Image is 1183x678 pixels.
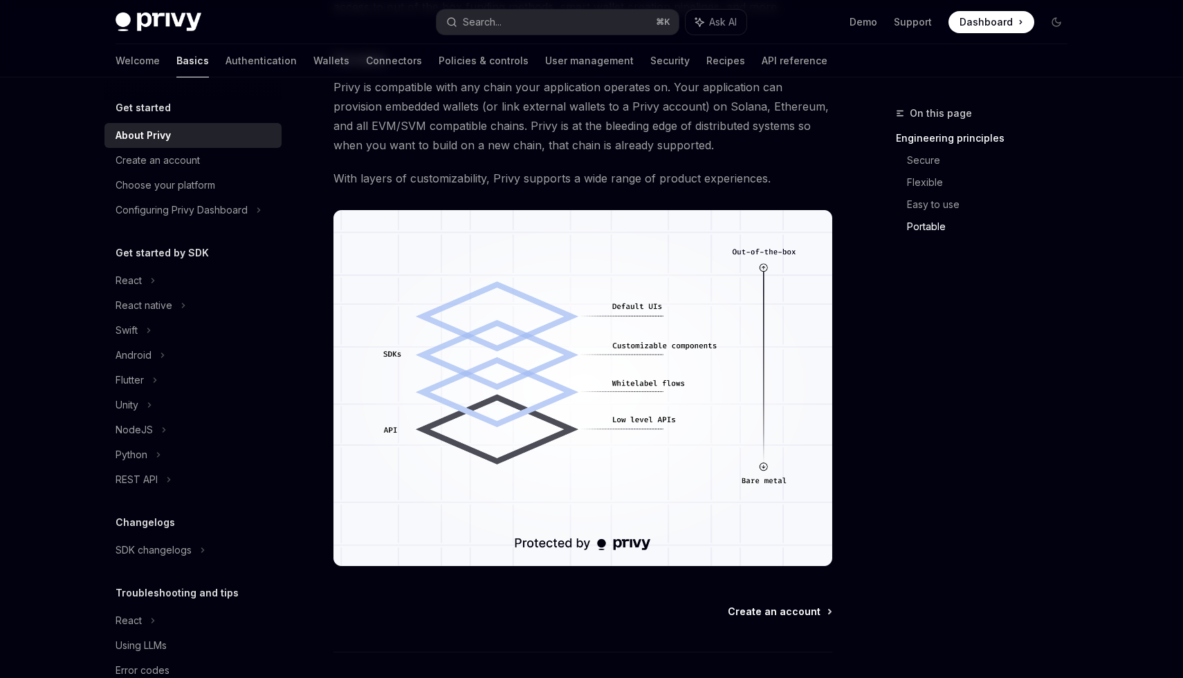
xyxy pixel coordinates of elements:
[706,44,745,77] a: Recipes
[116,612,142,629] div: React
[650,44,690,77] a: Security
[116,397,138,413] div: Unity
[907,194,1079,216] a: Easy to use
[116,297,172,314] div: React native
[116,514,175,531] h5: Changelogs
[333,77,832,155] span: Privy is compatible with any chain your application operates on. Your application can provision e...
[226,44,297,77] a: Authentication
[907,171,1079,194] a: Flexible
[313,44,349,77] a: Wallets
[176,44,209,77] a: Basics
[960,15,1013,29] span: Dashboard
[910,105,972,122] span: On this page
[116,127,171,144] div: About Privy
[104,148,282,173] a: Create an account
[850,15,877,29] a: Demo
[116,471,158,488] div: REST API
[907,216,1079,238] a: Portable
[116,422,153,438] div: NodeJS
[762,44,827,77] a: API reference
[116,152,200,169] div: Create an account
[116,372,144,388] div: Flutter
[116,637,167,654] div: Using LLMs
[116,322,138,339] div: Swift
[728,605,831,619] a: Create an account
[116,347,152,364] div: Android
[104,123,282,148] a: About Privy
[333,210,832,566] img: images/Customization.png
[439,44,529,77] a: Policies & controls
[656,17,670,28] span: ⌘ K
[116,100,171,116] h5: Get started
[116,542,192,558] div: SDK changelogs
[437,10,679,35] button: Search...⌘K
[116,12,201,32] img: dark logo
[116,446,147,463] div: Python
[545,44,634,77] a: User management
[728,605,820,619] span: Create an account
[116,245,209,261] h5: Get started by SDK
[463,14,502,30] div: Search...
[948,11,1034,33] a: Dashboard
[1045,11,1067,33] button: Toggle dark mode
[116,585,239,601] h5: Troubleshooting and tips
[104,173,282,198] a: Choose your platform
[104,633,282,658] a: Using LLMs
[686,10,746,35] button: Ask AI
[116,44,160,77] a: Welcome
[366,44,422,77] a: Connectors
[907,149,1079,171] a: Secure
[116,202,248,218] div: Configuring Privy Dashboard
[333,169,832,188] span: With layers of customizability, Privy supports a wide range of product experiences.
[896,127,1079,149] a: Engineering principles
[709,15,737,29] span: Ask AI
[116,272,142,289] div: React
[894,15,932,29] a: Support
[116,177,215,194] div: Choose your platform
